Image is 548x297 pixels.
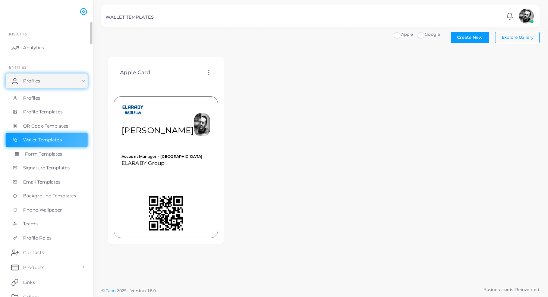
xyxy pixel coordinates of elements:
[401,32,413,37] span: Apple
[6,245,88,260] a: Contacts
[6,189,88,203] a: Background Templates
[6,91,88,105] a: Profiles
[519,9,534,24] img: avatar
[425,32,440,37] span: Google
[23,44,44,51] span: Analytics
[6,74,88,88] a: Profiles
[23,264,44,271] span: Products
[23,165,70,171] span: Signature Templates
[23,279,35,286] span: Links
[23,78,40,84] span: Profiles
[457,35,482,40] span: Create New
[194,113,210,136] img: 5828130d30debb77af742258edee7550d116ee079708519df0be82c31f3a397e.jpg
[9,65,26,69] span: ENTITIES
[502,35,533,40] span: Explore Gallery
[6,40,88,55] a: Analytics
[130,288,156,293] span: Version: 1.8.0
[23,249,44,256] span: Contacts
[6,161,88,175] a: Signature Templates
[6,147,88,161] a: Form Templates
[23,235,51,241] span: Profile Roles
[122,104,144,115] img: Logo
[122,125,194,135] span: [PERSON_NAME]
[6,275,88,290] a: Links
[117,288,126,294] span: 2025
[25,151,63,157] span: Form Templates
[23,109,63,115] span: Profile Templates
[6,231,88,245] a: Profile Roles
[6,217,88,231] a: Teams
[106,288,117,293] a: Tapni
[6,175,88,189] a: Email Templates
[517,9,536,24] a: avatar
[23,207,62,213] span: Phone Wallpaper
[23,221,38,227] span: Teams
[6,119,88,133] a: QR Code Templates
[484,287,540,293] span: Business cards. Reinvented.
[23,137,62,143] span: Wallet Templates
[105,15,154,20] h5: WALLET TEMPLATES
[101,288,156,294] span: ©
[120,69,151,76] h4: Apple Card
[495,32,540,43] button: Explore Gallery
[147,195,185,232] img: QR Code
[122,159,210,167] span: ELARABY Group
[23,123,68,129] span: QR Code Templates
[122,154,210,160] span: Account Manager - [GEOGRAPHIC_DATA]
[23,179,61,185] span: Email Templates
[9,32,27,36] span: INSIGHTS
[6,203,88,217] a: Phone Wallpaper
[23,95,40,101] span: Profiles
[451,32,489,43] button: Create New
[6,105,88,119] a: Profile Templates
[6,133,88,147] a: Wallet Templates
[23,193,76,199] span: Background Templates
[6,260,88,275] a: Products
